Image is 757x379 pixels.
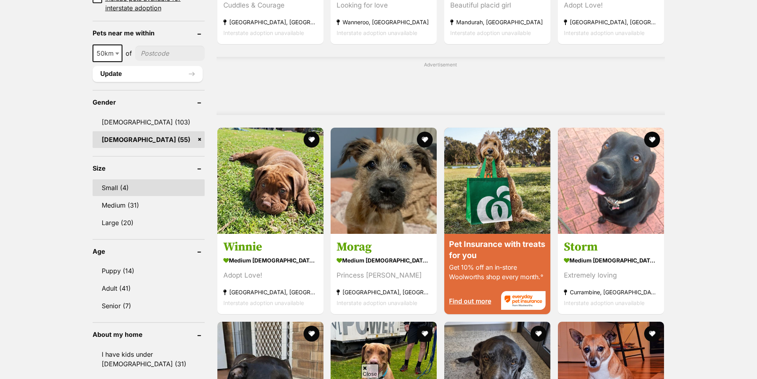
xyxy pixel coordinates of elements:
[564,299,645,306] span: Interstate adoption unavailable
[93,66,203,82] button: Update
[93,214,205,231] a: Large (20)
[564,270,658,281] div: Extremely loving
[93,331,205,338] header: About my home
[223,255,318,266] strong: medium [DEMOGRAPHIC_DATA] Dog
[217,128,323,234] img: Winnie - Mixed breed Dog
[337,287,431,297] strong: [GEOGRAPHIC_DATA], [GEOGRAPHIC_DATA]
[564,239,658,255] h3: Storm
[417,132,433,148] button: favourite
[558,128,664,234] img: Storm - Labrador Retriever Dog
[337,239,431,255] h3: Morag
[337,299,417,306] span: Interstate adoption unavailable
[93,262,205,279] a: Puppy (14)
[331,128,437,234] img: Morag - Mixed breed Dog
[223,287,318,297] strong: [GEOGRAPHIC_DATA], [GEOGRAPHIC_DATA]
[450,17,544,27] strong: Mandurah, [GEOGRAPHIC_DATA]
[530,326,546,342] button: favourite
[223,299,304,306] span: Interstate adoption unavailable
[644,132,660,148] button: favourite
[93,99,205,106] header: Gender
[135,46,205,61] input: postcode
[331,233,437,314] a: Morag medium [DEMOGRAPHIC_DATA] Dog Princess [PERSON_NAME] [GEOGRAPHIC_DATA], [GEOGRAPHIC_DATA] I...
[217,233,323,314] a: Winnie medium [DEMOGRAPHIC_DATA] Dog Adopt Love! [GEOGRAPHIC_DATA], [GEOGRAPHIC_DATA] Interstate ...
[564,287,658,297] strong: Currambine, [GEOGRAPHIC_DATA]
[223,29,304,36] span: Interstate adoption unavailable
[558,233,664,314] a: Storm medium [DEMOGRAPHIC_DATA] Dog Extremely loving Currambine, [GEOGRAPHIC_DATA] Interstate ado...
[644,326,660,342] button: favourite
[93,165,205,172] header: Size
[93,114,205,130] a: [DEMOGRAPHIC_DATA] (103)
[93,179,205,196] a: Small (4)
[564,255,658,266] strong: medium [DEMOGRAPHIC_DATA] Dog
[450,29,531,36] span: Interstate adoption unavailable
[223,270,318,281] div: Adopt Love!
[564,29,645,36] span: Interstate adoption unavailable
[93,197,205,214] a: Medium (31)
[93,45,122,62] span: 50km
[93,346,205,372] a: I have kids under [DEMOGRAPHIC_DATA] (31)
[303,326,319,342] button: favourite
[93,248,205,255] header: Age
[93,297,205,314] a: Senior (7)
[93,29,205,37] header: Pets near me within
[126,49,132,58] span: of
[564,17,658,27] strong: [GEOGRAPHIC_DATA], [GEOGRAPHIC_DATA]
[337,255,431,266] strong: medium [DEMOGRAPHIC_DATA] Dog
[303,132,319,148] button: favourite
[337,29,417,36] span: Interstate adoption unavailable
[337,17,431,27] strong: Wanneroo, [GEOGRAPHIC_DATA]
[93,48,122,59] span: 50km
[223,17,318,27] strong: [GEOGRAPHIC_DATA], [GEOGRAPHIC_DATA]
[361,364,379,378] span: Close
[417,326,433,342] button: favourite
[223,239,318,255] h3: Winnie
[93,280,205,297] a: Adult (41)
[217,57,665,115] div: Advertisement
[93,131,205,148] a: [DEMOGRAPHIC_DATA] (55)
[337,270,431,281] div: Princess [PERSON_NAME]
